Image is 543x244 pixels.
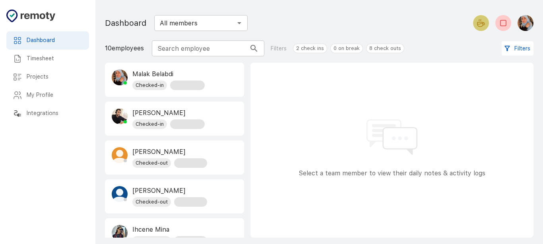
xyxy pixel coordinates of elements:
p: Malak Belabdi [132,69,205,79]
h6: Projects [27,73,83,81]
button: Open [234,17,245,29]
img: Ihcene Mina [112,225,128,241]
p: Select a team member to view their daily notes & activity logs [299,169,485,178]
h1: Dashboard [105,17,146,29]
img: Malak Belabdi [518,15,533,31]
span: 2 check ins [293,44,327,52]
button: Start your break [473,15,489,31]
div: 2 check ins [293,44,327,53]
p: Filters [271,44,287,53]
p: [PERSON_NAME] [132,186,207,196]
img: Yasmine Habel [112,186,128,202]
div: 0 on break [330,44,363,53]
h6: My Profile [27,91,83,100]
p: [PERSON_NAME] [132,147,207,157]
h6: Timesheet [27,54,83,63]
img: Sami MEHADJI [112,147,128,163]
h6: Integrations [27,109,83,118]
img: Malak Belabdi [112,69,128,85]
img: Dhiya Kellouche [112,108,128,124]
div: Timesheet [6,50,89,68]
span: Checked-in [132,81,167,89]
div: Dashboard [6,31,89,50]
span: 0 on break [331,44,363,52]
h6: Dashboard [27,36,83,45]
div: Integrations [6,104,89,123]
p: 10 employees [105,44,144,53]
button: Malak Belabdi [514,12,533,34]
span: Checked-out [132,159,171,167]
span: Checked-in [132,120,167,128]
span: Checked-out [132,198,171,206]
div: My Profile [6,86,89,104]
span: 8 check outs [367,44,404,52]
p: [PERSON_NAME] [132,108,205,118]
button: Check-out [495,15,511,31]
p: Ihcene Mina [132,225,207,234]
button: Filters [502,41,533,56]
div: 8 check outs [366,44,404,53]
div: Projects [6,68,89,86]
